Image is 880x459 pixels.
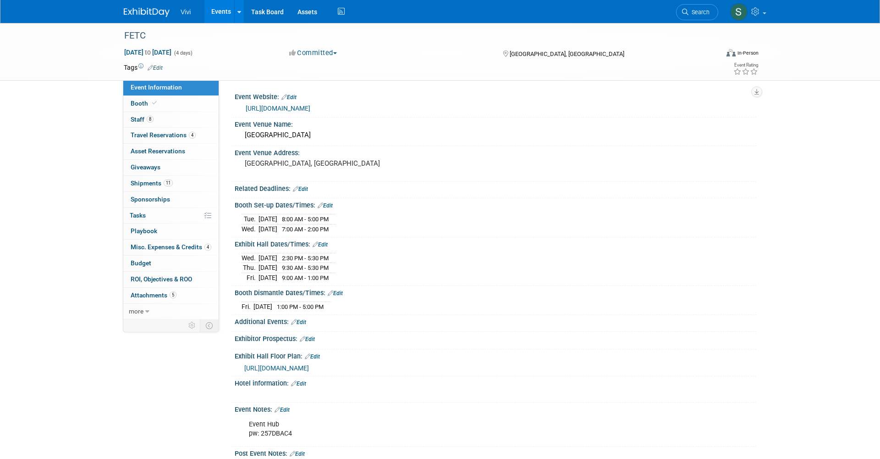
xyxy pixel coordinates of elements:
[676,4,718,20] a: Search
[688,9,709,16] span: Search
[730,3,748,21] img: Sara Membreno
[235,403,756,414] div: Event Notes:
[244,364,309,372] a: [URL][DOMAIN_NAME]
[173,50,192,56] span: (4 days)
[131,84,182,91] span: Event Information
[124,48,172,56] span: [DATE] [DATE]
[258,263,277,273] td: [DATE]
[242,263,258,273] td: Thu.
[143,49,152,56] span: to
[242,128,749,142] div: [GEOGRAPHIC_DATA]
[129,308,143,315] span: more
[286,48,341,58] button: Committed
[131,116,154,123] span: Staff
[235,376,756,388] div: Hotel information:
[235,349,756,361] div: Exhibit Hall Floor Plan:
[282,255,329,262] span: 2:30 PM - 5:30 PM
[235,198,756,210] div: Booth Set-up Dates/Times:
[170,291,176,298] span: 5
[181,8,191,16] span: Vivi
[131,196,170,203] span: Sponsorships
[123,272,219,287] a: ROI, Objectives & ROO
[123,304,219,319] a: more
[152,101,157,106] i: Booth reservation complete
[242,224,258,234] td: Wed.
[235,182,756,194] div: Related Deadlines:
[293,186,308,192] a: Edit
[733,63,758,67] div: Event Rating
[123,256,219,271] a: Budget
[131,291,176,299] span: Attachments
[123,176,219,191] a: Shipments11
[131,227,157,235] span: Playbook
[282,274,329,281] span: 9:00 AM - 1:00 PM
[277,303,324,310] span: 1:00 PM - 5:00 PM
[148,65,163,71] a: Edit
[123,240,219,255] a: Misc. Expenses & Credits4
[124,8,170,17] img: ExhibitDay
[318,202,333,209] a: Edit
[242,273,258,282] td: Fri.
[664,48,759,62] div: Event Format
[235,332,756,344] div: Exhibitor Prospectus:
[189,132,196,139] span: 4
[235,286,756,298] div: Booth Dismantle Dates/Times:
[131,131,196,139] span: Travel Reservations
[131,100,159,107] span: Booth
[328,290,343,297] a: Edit
[242,415,655,443] div: Event Hub pw: 257DBAC4
[131,275,192,283] span: ROI, Objectives & ROO
[235,237,756,249] div: Exhibit Hall Dates/Times:
[123,160,219,175] a: Giveaways
[305,353,320,360] a: Edit
[291,381,306,387] a: Edit
[200,319,219,331] td: Toggle Event Tabs
[726,49,736,56] img: Format-Inperson.png
[245,159,442,168] pre: [GEOGRAPHIC_DATA], [GEOGRAPHIC_DATA]
[131,179,173,187] span: Shipments
[290,451,305,457] a: Edit
[204,244,211,251] span: 4
[258,214,277,224] td: [DATE]
[282,216,329,223] span: 8:00 AM - 5:00 PM
[281,94,297,101] a: Edit
[235,447,756,459] div: Post Event Notes:
[282,226,329,233] span: 7:00 AM - 2:00 PM
[131,147,185,155] span: Asset Reservations
[123,128,219,143] a: Travel Reservations4
[130,212,146,219] span: Tasks
[123,96,219,112] a: Booth
[123,208,219,224] a: Tasks
[131,163,160,171] span: Giveaways
[123,224,219,239] a: Playbook
[235,118,756,129] div: Event Venue Name:
[123,288,219,303] a: Attachments5
[253,302,272,311] td: [DATE]
[258,273,277,282] td: [DATE]
[300,336,315,342] a: Edit
[123,144,219,159] a: Asset Reservations
[123,192,219,207] a: Sponsorships
[258,253,277,263] td: [DATE]
[121,28,704,44] div: FETC
[123,112,219,128] a: Staff8
[131,259,151,267] span: Budget
[131,243,211,251] span: Misc. Expenses & Credits
[242,214,258,224] td: Tue.
[184,319,200,331] td: Personalize Event Tab Strip
[282,264,329,271] span: 9:30 AM - 5:30 PM
[235,146,756,157] div: Event Venue Address:
[291,319,306,325] a: Edit
[124,63,163,72] td: Tags
[242,253,258,263] td: Wed.
[242,302,253,311] td: Fri.
[510,50,624,57] span: [GEOGRAPHIC_DATA], [GEOGRAPHIC_DATA]
[164,179,173,186] span: 11
[313,241,328,248] a: Edit
[147,116,154,123] span: 8
[246,105,310,112] a: [URL][DOMAIN_NAME]
[235,315,756,327] div: Additional Events:
[258,224,277,234] td: [DATE]
[737,50,759,56] div: In-Person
